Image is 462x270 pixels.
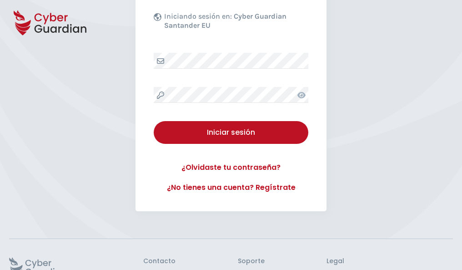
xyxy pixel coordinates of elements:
a: ¿No tienes una cuenta? Regístrate [154,182,308,193]
a: ¿Olvidaste tu contraseña? [154,162,308,173]
h3: Soporte [238,257,265,265]
h3: Contacto [143,257,176,265]
h3: Legal [326,257,453,265]
button: Iniciar sesión [154,121,308,144]
div: Iniciar sesión [161,127,301,138]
